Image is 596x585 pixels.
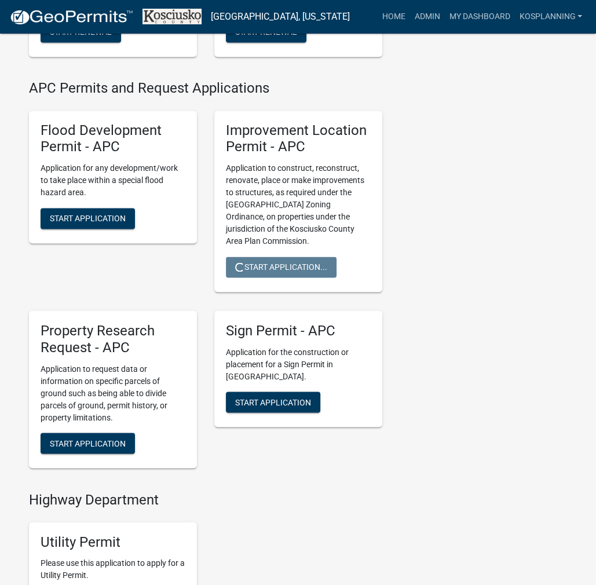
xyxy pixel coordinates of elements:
button: Start Application [41,433,135,454]
h5: Flood Development Permit - APC [41,122,185,156]
span: Start Renewal [50,27,112,36]
span: Start Application [50,438,126,447]
h5: Improvement Location Permit - APC [226,122,371,156]
button: Start Renewal [226,21,306,42]
a: Admin [409,6,444,28]
button: Start Application [41,208,135,229]
span: Start Application... [235,262,327,272]
p: Application to construct, reconstruct, renovate, place or make improvements to structures, as req... [226,162,371,247]
a: My Dashboard [444,6,514,28]
h4: APC Permits and Request Applications [29,80,382,97]
h4: Highway Department [29,491,382,508]
h5: Utility Permit [41,533,185,550]
p: Application for the construction or placement for a Sign Permit in [GEOGRAPHIC_DATA]. [226,346,371,382]
button: Start Application... [226,257,337,277]
button: Start Renewal [41,21,121,42]
a: kosplanning [514,6,587,28]
span: Start Renewal [235,27,297,36]
span: Start Application [235,397,311,407]
p: Application for any development/work to take place within a special flood hazard area. [41,162,185,199]
h5: Property Research Request - APC [41,322,185,356]
p: Please use this application to apply for a Utility Permit. [41,557,185,581]
p: Application to request data or information on specific parcels of ground such as being able to di... [41,363,185,423]
a: [GEOGRAPHIC_DATA], [US_STATE] [211,7,350,27]
button: Start Application [226,392,320,412]
img: Kosciusko County, Indiana [142,9,202,24]
span: Start Application [50,214,126,223]
a: Home [377,6,409,28]
h5: Sign Permit - APC [226,322,371,339]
